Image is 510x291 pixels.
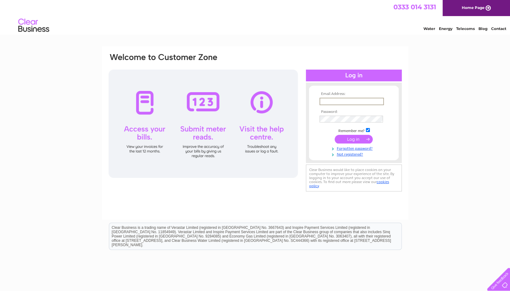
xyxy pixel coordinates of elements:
a: Forgotten password? [319,145,390,151]
div: Clear Business is a trading name of Verastar Limited (registered in [GEOGRAPHIC_DATA] No. 3667643... [109,3,401,30]
input: Submit [335,135,373,143]
a: Telecoms [456,26,475,31]
td: Remember me? [318,127,390,133]
a: Blog [478,26,487,31]
th: Email Address: [318,92,390,96]
th: Password: [318,110,390,114]
a: Water [423,26,435,31]
a: 0333 014 3131 [393,3,436,11]
div: Clear Business would like to place cookies on your computer to improve your experience of the sit... [306,165,402,191]
a: Energy [439,26,452,31]
a: Not registered? [319,151,390,157]
a: cookies policy [309,180,389,188]
a: Contact [491,26,506,31]
img: logo.png [18,16,49,35]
